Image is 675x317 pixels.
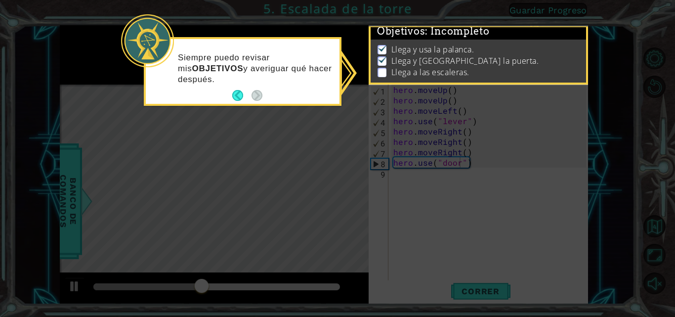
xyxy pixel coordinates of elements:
[391,44,474,55] p: Llega y usa la palanca.
[377,25,490,38] span: Objetivos
[425,25,489,37] span: : Incompleto
[192,64,244,73] strong: OBJETIVOS
[232,90,252,101] button: Back
[252,90,262,101] button: Next
[391,67,469,78] p: Llega a las escaleras.
[178,52,333,85] p: Siempre puedo revisar mis y averiguar qué hacer después.
[378,44,387,52] img: Check mark for checkbox
[391,55,539,66] p: Llega y [GEOGRAPHIC_DATA] la puerta.
[378,55,387,63] img: Check mark for checkbox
